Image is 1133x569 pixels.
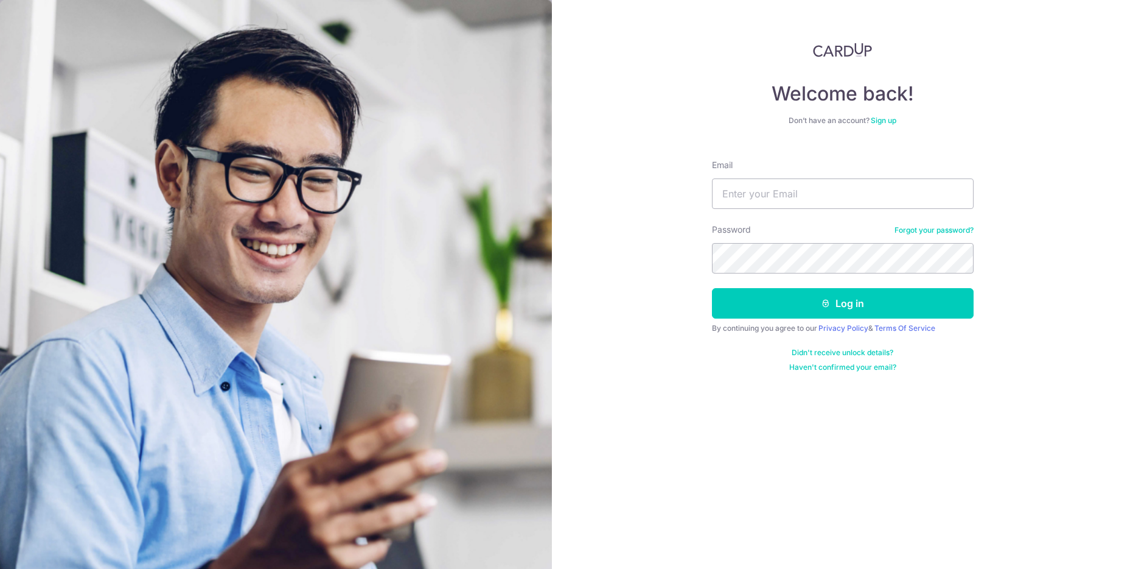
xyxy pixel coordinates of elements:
[712,159,733,171] label: Email
[789,362,896,372] a: Haven't confirmed your email?
[712,224,751,236] label: Password
[712,323,974,333] div: By continuing you agree to our &
[792,348,893,358] a: Didn't receive unlock details?
[818,323,868,333] a: Privacy Policy
[712,288,974,319] button: Log in
[813,43,873,57] img: CardUp Logo
[874,323,935,333] a: Terms Of Service
[712,116,974,125] div: Don’t have an account?
[871,116,896,125] a: Sign up
[712,82,974,106] h4: Welcome back!
[712,178,974,209] input: Enter your Email
[894,225,974,235] a: Forgot your password?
